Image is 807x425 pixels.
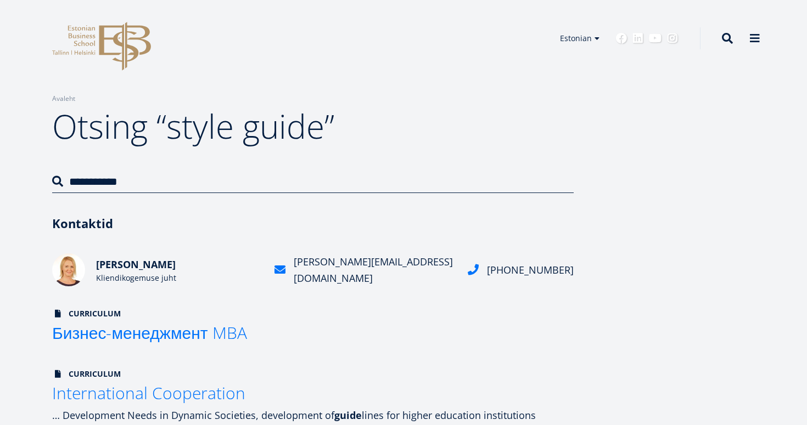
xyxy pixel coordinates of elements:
h1: Otsing “style guide” [52,104,574,148]
span: [PERSON_NAME] [96,258,176,271]
a: Linkedin [632,33,643,44]
div: [PHONE_NUMBER] [487,262,574,278]
span: Бизнес-менеджмент MBA [52,321,247,344]
strong: guide [334,409,362,422]
div: [PERSON_NAME][EMAIL_ADDRESS][DOMAIN_NAME] [294,253,454,286]
img: Helen Laidma, EBS Executive Education kliendikogemuse juht [52,253,85,286]
a: Instagram [667,33,678,44]
div: Kliendikogemuse juht [96,273,261,284]
a: Facebook [616,33,627,44]
span: Curriculum [52,308,121,319]
a: Youtube [649,33,662,44]
a: Avaleht [52,93,75,104]
h3: Kontaktid [52,215,574,231]
span: Curriculum [52,369,121,379]
span: International Cooperation [52,382,245,404]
